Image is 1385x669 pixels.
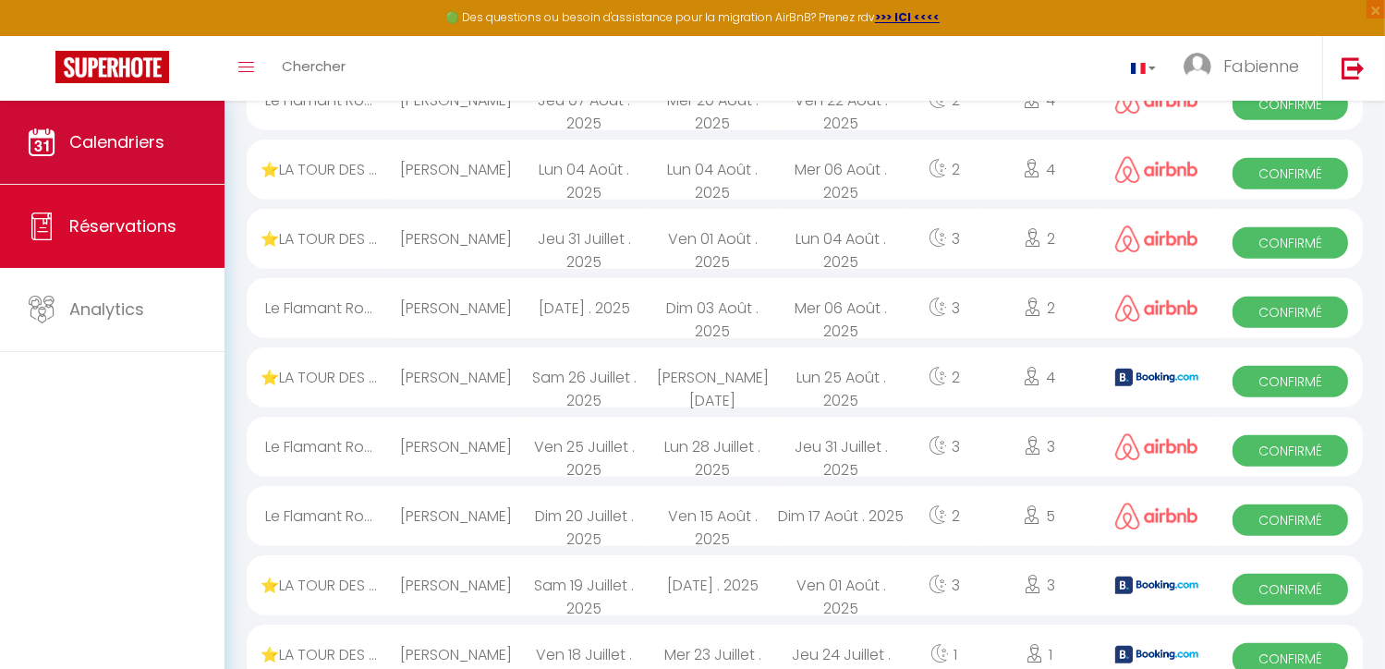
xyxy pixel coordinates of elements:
[55,51,169,83] img: Super Booking
[1342,56,1365,79] img: logout
[1170,36,1322,101] a: ... Fabienne
[69,214,176,237] span: Réservations
[282,56,346,76] span: Chercher
[1184,53,1211,80] img: ...
[268,36,359,101] a: Chercher
[875,9,940,25] a: >>> ICI <<<<
[1223,55,1299,78] span: Fabienne
[69,298,144,321] span: Analytics
[69,130,164,153] span: Calendriers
